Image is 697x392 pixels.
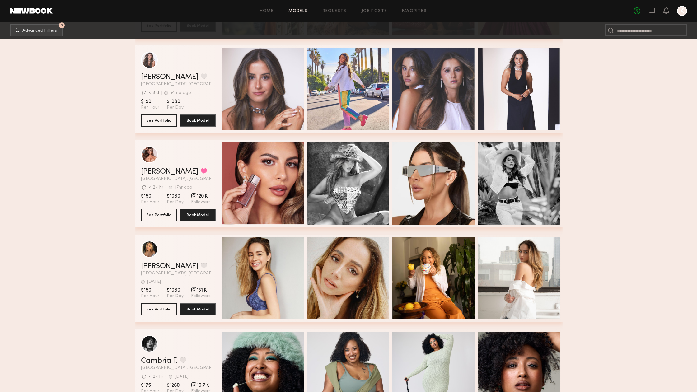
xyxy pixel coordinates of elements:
[288,9,307,13] a: Models
[167,193,184,199] span: $1080
[149,91,159,95] div: < 3 d
[171,91,191,95] div: +1mo ago
[167,287,184,293] span: $1080
[149,375,163,379] div: < 24 hr
[175,185,192,190] div: 17hr ago
[677,6,687,16] a: K
[191,293,211,299] span: Followers
[191,193,211,199] span: 120 K
[141,303,177,315] button: See Portfolio
[141,105,159,110] span: Per Hour
[149,185,163,190] div: < 24 hr
[141,114,177,127] button: See Portfolio
[141,357,177,365] a: Cambria F.
[141,366,216,370] span: [GEOGRAPHIC_DATA], [GEOGRAPHIC_DATA]
[180,209,216,221] button: Book Model
[362,9,387,13] a: Job Posts
[141,99,159,105] span: $150
[141,263,198,270] a: [PERSON_NAME]
[61,24,63,27] span: 3
[141,82,216,86] span: [GEOGRAPHIC_DATA], [GEOGRAPHIC_DATA]
[191,199,211,205] span: Followers
[402,9,427,13] a: Favorites
[141,287,159,293] span: $150
[191,287,211,293] span: 131 K
[141,168,198,175] a: [PERSON_NAME]
[141,209,177,221] button: See Portfolio
[191,382,211,389] span: 10.7 K
[180,114,216,127] button: Book Model
[167,99,184,105] span: $1080
[141,271,216,276] span: [GEOGRAPHIC_DATA], [GEOGRAPHIC_DATA]
[141,73,198,81] a: [PERSON_NAME]
[323,9,347,13] a: Requests
[260,9,274,13] a: Home
[167,199,184,205] span: Per Day
[175,375,189,379] div: [DATE]
[180,303,216,315] button: Book Model
[10,24,63,36] button: 3Advanced Filters
[141,199,159,205] span: Per Hour
[22,29,57,33] span: Advanced Filters
[141,193,159,199] span: $150
[167,382,184,389] span: $1260
[167,293,184,299] span: Per Day
[167,105,184,110] span: Per Day
[141,293,159,299] span: Per Hour
[147,280,161,284] div: [DATE]
[141,382,159,389] span: $175
[141,177,216,181] span: [GEOGRAPHIC_DATA], [GEOGRAPHIC_DATA]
